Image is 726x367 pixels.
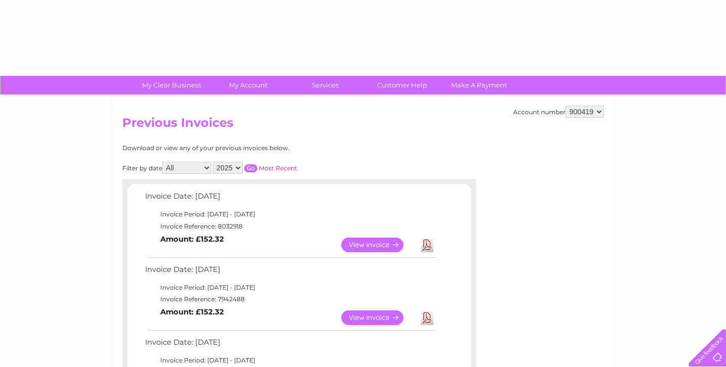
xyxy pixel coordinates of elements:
div: Account number [513,106,604,118]
h2: Previous Invoices [122,116,604,135]
a: Services [284,76,367,95]
b: Amount: £152.32 [160,307,224,316]
a: View [341,238,416,252]
td: Invoice Reference: 7942488 [143,293,438,305]
td: Invoice Period: [DATE] - [DATE] [143,354,438,366]
a: Download [421,238,433,252]
td: Invoice Period: [DATE] - [DATE] [143,282,438,294]
td: Invoice Date: [DATE] [143,263,438,282]
td: Invoice Reference: 8032918 [143,220,438,233]
a: Customer Help [360,76,444,95]
b: Amount: £152.32 [160,235,224,244]
a: Make A Payment [437,76,521,95]
td: Invoice Date: [DATE] [143,190,438,208]
td: Invoice Period: [DATE] - [DATE] [143,208,438,220]
a: View [341,310,416,325]
a: My Clear Business [130,76,213,95]
a: Download [421,310,433,325]
div: Filter by date [122,162,388,174]
a: Most Recent [259,164,297,172]
a: My Account [207,76,290,95]
div: Download or view any of your previous invoices below. [122,145,388,152]
td: Invoice Date: [DATE] [143,336,438,354]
